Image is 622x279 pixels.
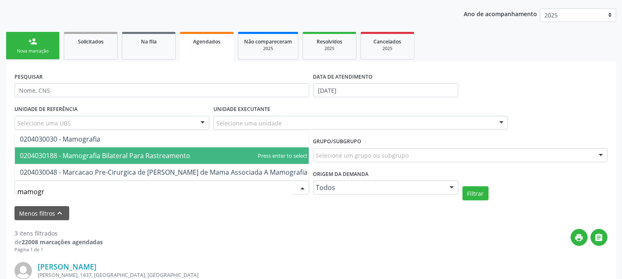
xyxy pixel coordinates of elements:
label: UNIDADE EXECUTANTE [213,103,270,116]
span: Selecione uma unidade [216,119,282,127]
i: keyboard_arrow_up [56,209,65,218]
button: Menos filtroskeyboard_arrow_up [15,206,69,221]
i: print [575,233,584,242]
input: Selecionar procedimento [17,183,292,200]
input: Selecione um intervalo [313,83,458,97]
button:  [591,229,607,246]
div: Página 1 de 1 [15,246,103,253]
span: 0204030030 - Mamografia [20,135,100,144]
span: Resolvidos [317,38,342,45]
label: Origem da demanda [313,168,369,181]
div: 2025 [309,46,350,52]
strong: 22008 marcações agendadas [22,238,103,246]
label: Grupo/Subgrupo [313,135,362,148]
span: Cancelados [374,38,402,45]
label: UNIDADE DE REFERÊNCIA [15,103,77,116]
button: print [571,229,588,246]
p: Ano de acompanhamento [464,8,537,19]
i:  [595,233,604,242]
label: DATA DE ATENDIMENTO [313,70,373,83]
div: [PERSON_NAME], 1437, [GEOGRAPHIC_DATA], [GEOGRAPHIC_DATA] [38,272,483,279]
span: Na fila [141,38,157,45]
input: Nome, CNS [15,83,309,97]
span: Todos [316,183,441,192]
button: Filtrar [462,186,489,200]
label: PESQUISAR [15,70,43,83]
span: Não compareceram [244,38,292,45]
span: Agendados [193,38,220,45]
div: 3 itens filtrados [15,229,103,238]
div: de [15,238,103,246]
span: Solicitados [78,38,104,45]
div: 2025 [244,46,292,52]
span: 0204030048 - Marcacao Pre-Cirurgica de [PERSON_NAME] de Mama Associada A Mamografia [20,168,307,177]
a: [PERSON_NAME] [38,262,97,271]
div: person_add [28,37,37,46]
span: 0204030188 - Mamografia Bilateral Para Rastreamento [20,151,190,160]
span: Selecione uma UBS [17,119,71,127]
div: 2025 [367,46,408,52]
span: Selecione um grupo ou subgrupo [316,151,409,160]
div: Nova marcação [12,48,53,54]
